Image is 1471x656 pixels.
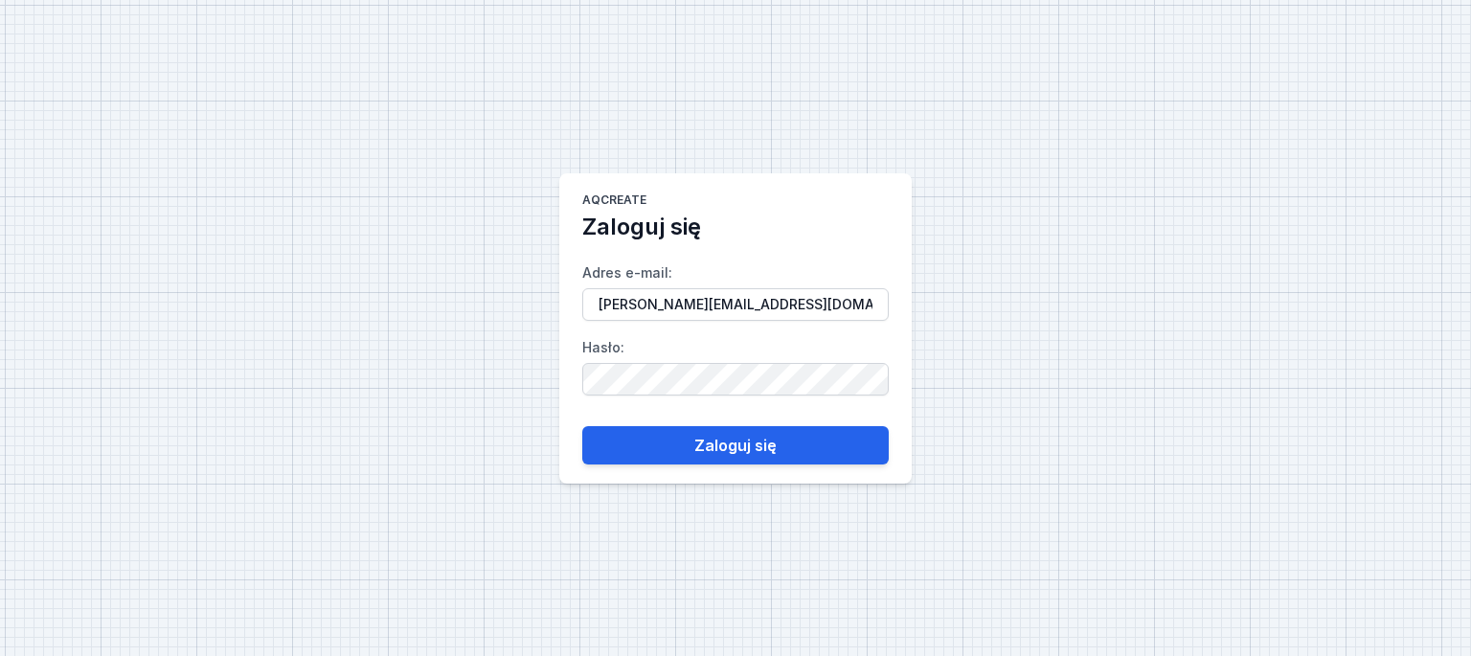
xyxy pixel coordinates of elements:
[582,192,646,212] h1: AQcreate
[582,212,701,242] h2: Zaloguj się
[582,426,889,464] button: Zaloguj się
[582,258,889,321] label: Adres e-mail :
[582,332,889,396] label: Hasło :
[582,363,889,396] input: Hasło:
[582,288,889,321] input: Adres e-mail:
